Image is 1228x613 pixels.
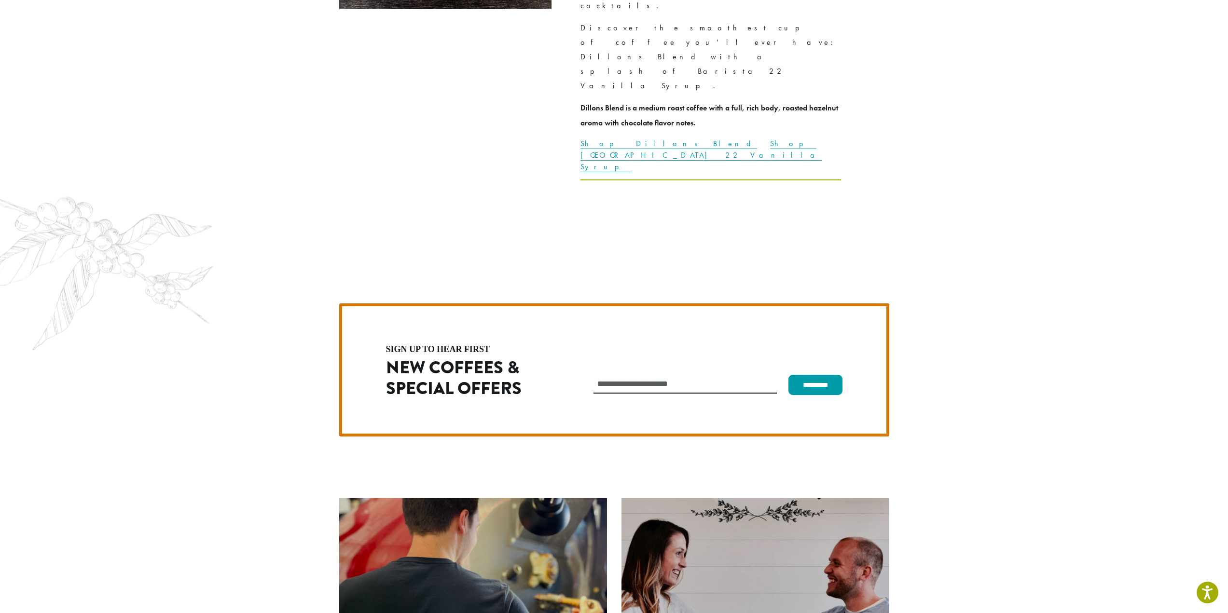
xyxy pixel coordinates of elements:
h4: sign up to hear first [386,345,552,354]
h2: New Coffees & Special Offers [386,357,552,399]
p: Discover the smoothest cup of coffee you’ll ever have: Dillons Blend with a splash of Barista 22 ... [580,21,841,93]
a: Shop Dillons Blend [580,138,757,149]
strong: Dillons Blend is a medium roast coffee with a full, rich body, roasted hazelnut aroma with chocol... [580,103,838,127]
a: Shop [GEOGRAPHIC_DATA] 22 Vanilla Syrup [580,138,822,172]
